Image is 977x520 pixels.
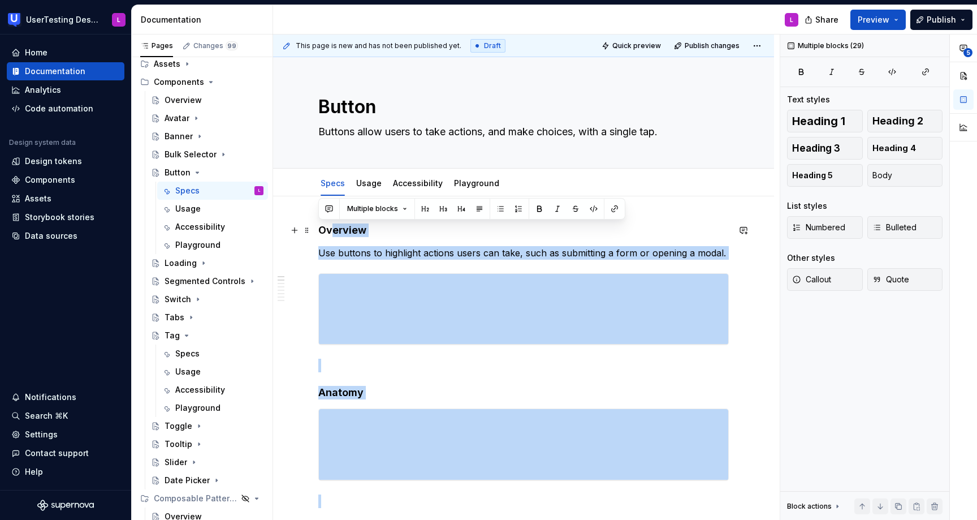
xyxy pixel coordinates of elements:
button: Search ⌘K [7,407,124,425]
div: Switch [165,294,191,305]
a: Design tokens [7,152,124,170]
button: Preview [850,10,906,30]
button: Quote [867,268,943,291]
a: Data sources [7,227,124,245]
div: Documentation [141,14,268,25]
a: Documentation [7,62,124,80]
img: 41adf70f-fc1c-4662-8e2d-d2ab9c673b1b.png [8,13,21,27]
a: Code automation [7,100,124,118]
div: Components [136,73,268,91]
div: Design tokens [25,156,82,167]
div: Playground [175,239,221,251]
a: Accessibility [393,178,443,188]
a: Date Picker [146,471,268,489]
a: Banner [146,127,268,145]
span: 5 [963,48,972,57]
a: SpecsL [157,182,268,200]
a: Usage [157,363,268,381]
a: Tag [146,326,268,345]
button: Help [7,463,124,481]
span: Share [815,14,838,25]
a: Playground [157,399,268,417]
span: Preview [858,14,889,25]
span: Quick preview [612,41,661,50]
span: Body [872,170,892,181]
div: Toggle [165,420,192,432]
div: Assets [136,55,268,73]
svg: Supernova Logo [37,500,94,511]
div: Accessibility [175,221,225,233]
span: This page is new and has not been published yet. [296,41,461,50]
a: Slider [146,453,268,471]
div: Other styles [787,252,835,264]
span: Publish [927,14,956,25]
button: Notifications [7,388,124,406]
a: Accessibility [157,218,268,236]
a: Tooltip [146,435,268,453]
button: Body [867,164,943,187]
a: Overview [146,91,268,109]
span: Heading 5 [792,170,833,181]
span: Heading 1 [792,115,845,127]
span: Heading 4 [872,143,916,154]
div: Assets [25,193,51,204]
a: Specs [157,345,268,363]
a: Storybook stories [7,208,124,226]
div: Specs [175,185,200,196]
div: Tooltip [165,439,192,450]
a: Button [146,164,268,182]
div: Date Picker [165,475,210,486]
button: Publish [910,10,972,30]
button: Heading 1 [787,110,863,132]
div: Notifications [25,392,76,403]
div: L [258,185,260,196]
button: Numbered [787,216,863,239]
button: Quick preview [598,38,666,54]
span: Heading 3 [792,143,840,154]
div: Data sources [25,230,77,242]
div: Changes [193,41,238,50]
div: Home [25,47,47,58]
div: L [117,15,120,24]
div: Composable Patterns [154,493,237,504]
div: List styles [787,200,827,212]
div: Specs [175,348,200,359]
div: Composable Patterns [136,489,268,508]
div: Bulk Selector [165,149,217,160]
div: Segmented Controls [165,276,245,287]
h4: Overview [318,224,729,237]
div: Tag [165,330,180,341]
div: Slider [165,457,187,468]
a: Loading [146,254,268,272]
div: Components [154,76,204,88]
a: Usage [157,200,268,218]
div: Analytics [25,84,61,96]
a: Assets [7,190,124,208]
div: Button [165,167,191,178]
div: Playground [175,402,221,414]
a: Tabs [146,308,268,326]
button: Publish changes [671,38,745,54]
div: L [790,15,793,24]
div: Overview [165,94,202,106]
span: 99 [226,41,238,50]
a: Analytics [7,81,124,99]
button: Share [799,10,846,30]
button: Heading 2 [867,110,943,132]
span: Quote [872,274,909,285]
div: Usage [175,366,201,377]
div: Block actions [787,498,842,514]
a: Settings [7,426,124,444]
div: Pages [140,41,173,50]
div: Search ⌘K [25,410,68,422]
div: Loading [165,257,197,269]
div: Components [25,174,75,186]
div: Contact support [25,448,89,459]
div: Help [25,466,43,478]
a: Segmented Controls [146,272,268,290]
div: Usage [175,203,201,214]
a: Avatar [146,109,268,127]
button: Heading 5 [787,164,863,187]
a: Accessibility [157,381,268,399]
div: Code automation [25,103,93,114]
